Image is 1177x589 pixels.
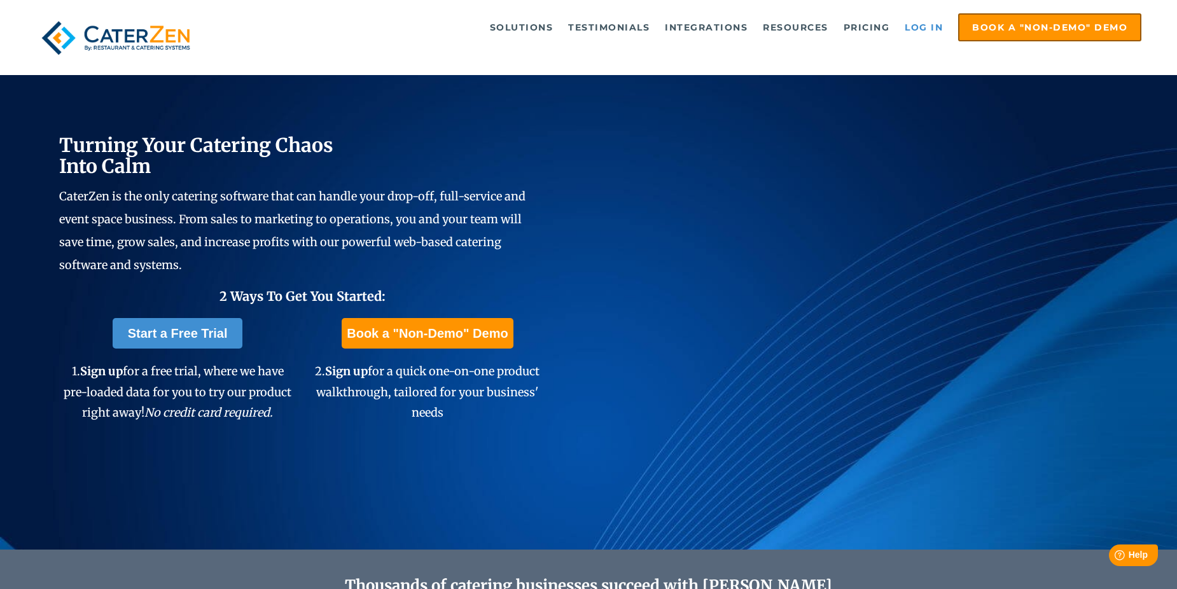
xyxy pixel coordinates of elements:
a: Start a Free Trial [113,318,243,349]
span: 2 Ways To Get You Started: [219,288,386,304]
img: caterzen [36,13,197,62]
span: Sign up [80,364,123,378]
a: Book a "Non-Demo" Demo [342,318,513,349]
a: Testimonials [562,15,656,40]
span: Sign up [325,364,368,378]
a: Book a "Non-Demo" Demo [958,13,1141,41]
a: Solutions [484,15,560,40]
a: Resources [756,15,835,40]
a: Integrations [658,15,754,40]
span: 2. for a quick one-on-one product walkthrough, tailored for your business' needs [315,364,540,420]
a: Log in [898,15,949,40]
span: CaterZen is the only catering software that can handle your drop-off, full-service and event spac... [59,189,526,272]
span: Turning Your Catering Chaos Into Calm [59,133,333,178]
div: Navigation Menu [225,13,1142,41]
iframe: Help widget launcher [1064,539,1163,575]
em: No credit card required. [144,405,273,420]
a: Pricing [837,15,896,40]
span: 1. for a free trial, where we have pre-loaded data for you to try our product right away! [64,364,291,420]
